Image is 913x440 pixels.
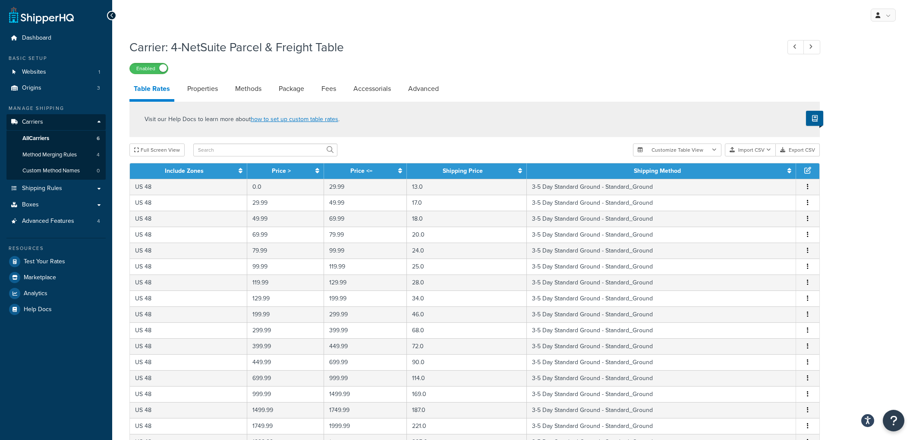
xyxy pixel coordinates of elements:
[527,243,796,259] td: 3-5 Day Standard Ground - Standard_Ground
[24,290,47,297] span: Analytics
[22,201,39,209] span: Boxes
[130,418,247,434] td: US 48
[231,78,266,99] a: Methods
[407,322,527,338] td: 68.0
[247,275,324,290] td: 119.99
[6,286,106,301] a: Analytics
[407,354,527,370] td: 90.0
[130,179,247,195] td: US 48
[404,78,443,99] a: Advanced
[407,386,527,402] td: 169.0
[22,151,77,159] span: Method Merging Rules
[272,166,291,175] a: Price >
[6,64,106,80] a: Websites1
[130,354,247,370] td: US 48
[6,245,106,252] div: Resources
[6,64,106,80] li: Websites
[407,243,527,259] td: 24.0
[527,370,796,386] td: 3-5 Day Standard Ground - Standard_Ground
[130,402,247,418] td: US 48
[97,218,100,225] span: 4
[6,80,106,96] a: Origins3
[6,30,106,46] a: Dashboard
[22,69,46,76] span: Websites
[324,370,407,386] td: 999.99
[247,211,324,227] td: 49.99
[130,290,247,306] td: US 48
[634,166,681,175] a: Shipping Method
[6,131,106,147] a: AllCarriers6
[407,338,527,354] td: 72.0
[145,115,340,124] p: Visit our Help Docs to learn more about .
[6,55,106,62] div: Basic Setup
[247,290,324,306] td: 129.99
[6,114,106,130] a: Carriers
[6,197,106,213] a: Boxes
[247,243,324,259] td: 79.99
[97,151,100,159] span: 4
[247,227,324,243] td: 69.99
[247,402,324,418] td: 1499.99
[183,78,222,99] a: Properties
[324,227,407,243] td: 79.99
[22,84,41,92] span: Origins
[247,306,324,322] td: 199.99
[130,243,247,259] td: US 48
[129,78,174,102] a: Table Rates
[247,259,324,275] td: 99.99
[527,354,796,370] td: 3-5 Day Standard Ground - Standard_Ground
[6,147,106,163] li: Method Merging Rules
[22,34,51,42] span: Dashboard
[247,354,324,370] td: 449.99
[6,163,106,179] li: Custom Method Names
[776,144,820,156] button: Export CSV
[527,275,796,290] td: 3-5 Day Standard Ground - Standard_Ground
[349,78,395,99] a: Accessorials
[6,213,106,229] a: Advanced Features4
[407,275,527,290] td: 28.0
[22,218,74,225] span: Advanced Features
[130,195,247,211] td: US 48
[407,227,527,243] td: 20.0
[130,227,247,243] td: US 48
[324,259,407,275] td: 119.99
[193,144,337,156] input: Search
[130,370,247,386] td: US 48
[443,166,483,175] a: Shipping Price
[527,402,796,418] td: 3-5 Day Standard Ground - Standard_Ground
[324,418,407,434] td: 1999.99
[247,370,324,386] td: 699.99
[803,40,820,54] a: Next Record
[98,69,100,76] span: 1
[97,135,100,142] span: 6
[806,111,823,126] button: Show Help Docs
[527,418,796,434] td: 3-5 Day Standard Ground - Standard_Ground
[130,259,247,275] td: US 48
[324,179,407,195] td: 29.99
[247,386,324,402] td: 999.99
[24,306,52,313] span: Help Docs
[130,322,247,338] td: US 48
[129,144,185,156] button: Full Screen View
[350,166,372,175] a: Price <=
[6,270,106,285] a: Marketplace
[130,386,247,402] td: US 48
[407,370,527,386] td: 114.0
[527,322,796,338] td: 3-5 Day Standard Ground - Standard_Ground
[527,386,796,402] td: 3-5 Day Standard Ground - Standard_Ground
[22,185,62,192] span: Shipping Rules
[6,181,106,197] a: Shipping Rules
[6,302,106,317] a: Help Docs
[24,274,56,281] span: Marketplace
[324,290,407,306] td: 199.99
[97,84,100,92] span: 3
[324,306,407,322] td: 299.99
[407,211,527,227] td: 18.0
[324,275,407,290] td: 129.99
[633,144,721,156] button: Customize Table View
